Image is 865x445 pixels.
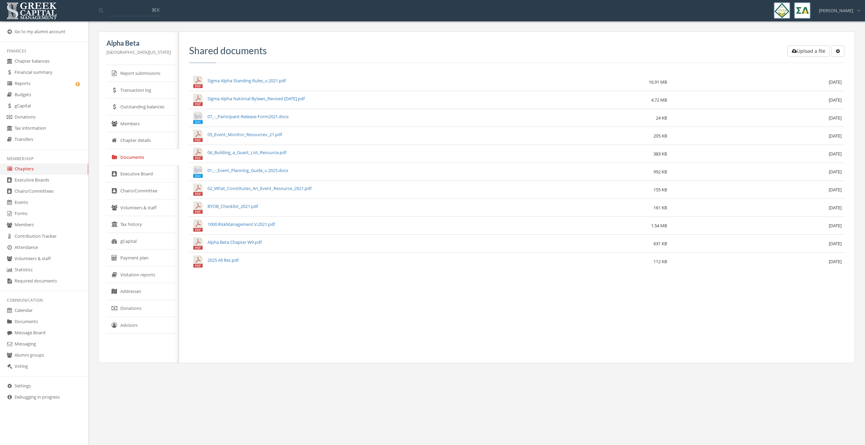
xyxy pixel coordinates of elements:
[653,133,667,139] span: 205 KB
[106,233,179,250] a: gCapital
[106,115,179,132] a: Members
[651,97,667,103] span: 4.72 MB
[829,151,842,157] span: [DATE]
[106,300,179,317] a: Donations
[207,257,239,263] a: 2025 All Rec.pdf
[653,151,667,157] span: 383 KB
[192,255,204,268] img: 2025 All Rec.pdf
[106,82,179,99] a: Transaction log
[106,250,179,267] a: Payment plan
[207,203,258,209] a: BYOB_Checklist_2021.pdf
[207,96,305,102] a: Sigma Alpha National Bylaws_Revised [DATE].pdf
[192,237,204,250] img: Alpha Beta Chapter W9.pdf
[106,132,179,149] a: Chapter details
[192,130,204,142] img: 05_Event_Monitor_Resourcev_21.pdf
[192,112,204,124] img: 07_-_Participant-Release-Form2021.docx
[829,240,842,247] span: [DATE]
[829,187,842,193] span: [DATE]
[814,2,860,14] div: [PERSON_NAME]
[653,258,667,264] span: 112 KB
[649,79,667,85] span: 16.91 MB
[189,45,844,56] h3: Shared documents
[106,166,179,183] a: Executive Board
[192,166,204,178] img: 01_-_Event_Planning_Guide_v.2025.docx
[207,78,286,84] a: Sigma Alpha Standing Rules_v.2021.pdf
[651,222,667,229] span: 1.54 MB
[152,6,160,13] span: ⌘K
[829,222,842,229] span: [DATE]
[106,317,179,334] a: Advisors
[653,240,667,247] span: 631 KB
[192,202,204,214] img: BYOB_Checklist_2021.pdf
[829,79,842,85] span: [DATE]
[106,48,171,56] p: [GEOGRAPHIC_DATA][US_STATE]
[207,167,288,173] a: 01_-_Event_Planning_Guide_v.2025.docx
[192,148,204,160] img: 04_Building_a_Guest_List_Resource.pdf
[106,65,179,82] a: Report submissions
[829,97,842,103] span: [DATE]
[207,149,286,155] a: 04_Building_a_Guest_List_Resource.pdf
[106,267,179,283] a: Visitation reports
[819,7,853,14] span: [PERSON_NAME]
[106,199,179,216] a: Volunteers & staff
[192,76,204,88] img: Sigma Alpha Standing Rules_v.2021.pdf
[207,131,282,137] a: 05_Event_Monitor_Resourcev_21.pdf
[829,205,842,211] span: [DATE]
[829,115,842,121] span: [DATE]
[829,169,842,175] span: [DATE]
[653,187,667,193] span: 155 KB
[106,283,179,300] a: Addresses
[106,39,171,47] h5: Alpha Beta
[192,219,204,232] img: 1000.RiskManagement.V.2021.pdf
[207,185,311,191] a: 02_What_Constitutes_An_Event_Resource_2021.pdf
[106,149,179,166] a: Documents
[653,169,667,175] span: 992 KB
[207,239,262,245] a: Alpha Beta Chapter W9.pdf
[192,184,204,196] img: 02_What_Constitutes_An_Event_Resource_2021.pdf
[192,94,204,106] img: Sigma Alpha National Bylaws_Revised 9.15.25.pdf
[207,113,289,120] a: 07_-_Participant-Release-Form2021.docx
[207,221,275,227] a: 1000.RiskManagement.V.2021.pdf
[106,99,179,115] a: Outstanding balances
[106,183,179,199] a: Chairs/Committee
[829,258,842,264] span: [DATE]
[787,45,830,57] button: Upload a file
[106,216,179,233] a: Tax history
[656,115,667,121] span: 24 KB
[653,205,667,211] span: 161 KB
[829,133,842,139] span: [DATE]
